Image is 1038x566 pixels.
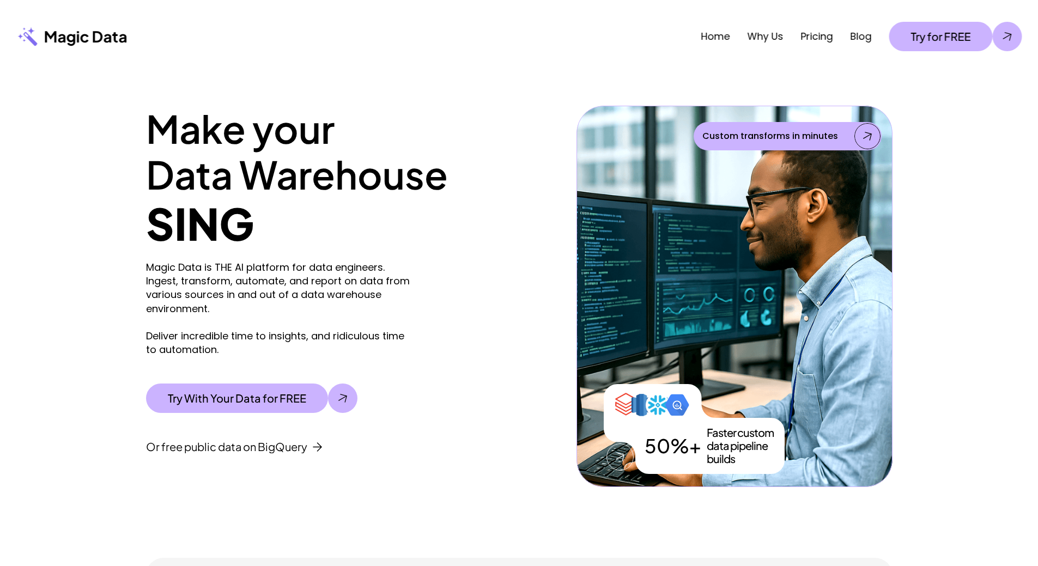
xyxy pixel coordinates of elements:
[910,30,970,43] p: Try for FREE
[701,29,730,43] a: Home
[702,130,838,143] p: Custom transforms in minutes
[850,29,871,43] a: Blog
[747,29,783,43] a: Why Us
[146,440,322,453] a: Or free public data on BigQuery
[168,392,306,405] p: Try With Your Data for FREE
[146,196,254,251] strong: SING
[800,29,833,43] a: Pricing
[146,260,415,356] p: Magic Data is THE AI platform for data engineers. Ingest, transform, automate, and report on data...
[707,426,787,465] p: Faster custom data pipeline builds
[481,360,560,396] p: Finally achieve incredible time to insights
[645,434,701,457] p: 50%+
[889,22,1022,51] a: Try for FREE
[146,106,570,197] h1: Make your Data Warehouse
[146,384,357,413] a: Try With Your Data for FREE
[694,122,882,150] a: Custom transforms in minutes
[44,27,127,46] p: Magic Data
[146,440,307,453] p: Or free public data on BigQuery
